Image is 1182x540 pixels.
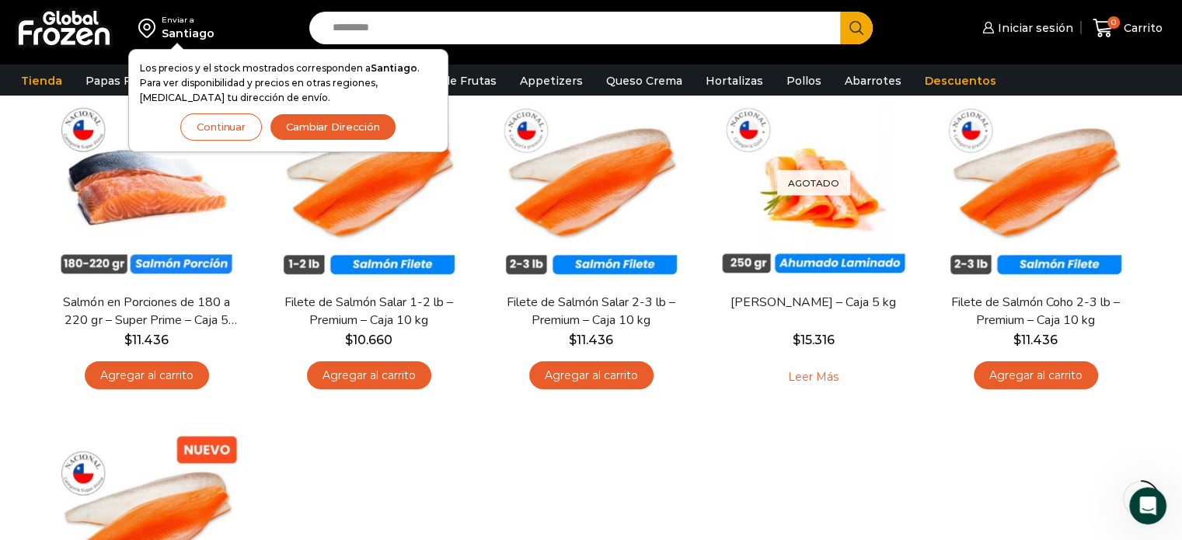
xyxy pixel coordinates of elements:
[723,294,902,312] a: [PERSON_NAME] – Caja 5 kg
[307,361,431,390] a: Agregar al carrito: “Filete de Salmón Salar 1-2 lb – Premium - Caja 10 kg”
[994,20,1073,36] span: Iniciar sesión
[501,294,680,329] a: Filete de Salmón Salar 2-3 lb – Premium – Caja 10 kg
[1107,16,1120,29] span: 0
[345,333,353,347] span: $
[837,66,909,96] a: Abarrotes
[529,361,654,390] a: Agregar al carrito: “Filete de Salmón Salar 2-3 lb - Premium - Caja 10 kg”
[162,26,214,41] div: Santiago
[764,361,863,394] a: Leé más sobre “Salmón Ahumado Laminado - Caja 5 kg”
[840,12,873,44] button: Search button
[946,294,1124,329] a: Filete de Salmón Coho 2-3 lb – Premium – Caja 10 kg
[124,333,169,347] bdi: 11.436
[779,66,829,96] a: Pollos
[598,66,690,96] a: Queso Crema
[1013,333,1021,347] span: $
[698,66,771,96] a: Hortalizas
[279,294,458,329] a: Filete de Salmón Salar 1-2 lb – Premium – Caja 10 kg
[917,66,1004,96] a: Descuentos
[85,361,209,390] a: Agregar al carrito: “Salmón en Porciones de 180 a 220 gr - Super Prime - Caja 5 kg”
[793,333,800,347] span: $
[345,333,392,347] bdi: 10.660
[1120,20,1163,36] span: Carrito
[57,294,235,329] a: Salmón en Porciones de 180 a 220 gr – Super Prime – Caja 5 kg
[974,361,1098,390] a: Agregar al carrito: “Filete de Salmón Coho 2-3 lb - Premium - Caja 10 kg”
[978,12,1073,44] a: Iniciar sesión
[13,66,70,96] a: Tienda
[1089,10,1166,47] a: 0 Carrito
[180,113,262,141] button: Continuar
[399,66,504,96] a: Pulpa de Frutas
[270,113,396,141] button: Cambiar Dirección
[162,15,214,26] div: Enviar a
[124,333,132,347] span: $
[569,333,577,347] span: $
[1129,487,1166,524] iframe: Intercom live chat
[569,333,613,347] bdi: 11.436
[371,62,417,74] strong: Santiago
[1013,333,1058,347] bdi: 11.436
[777,169,850,195] p: Agotado
[138,15,162,41] img: address-field-icon.svg
[78,66,164,96] a: Papas Fritas
[793,333,835,347] bdi: 15.316
[140,61,437,106] p: Los precios y el stock mostrados corresponden a . Para ver disponibilidad y precios en otras regi...
[512,66,591,96] a: Appetizers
